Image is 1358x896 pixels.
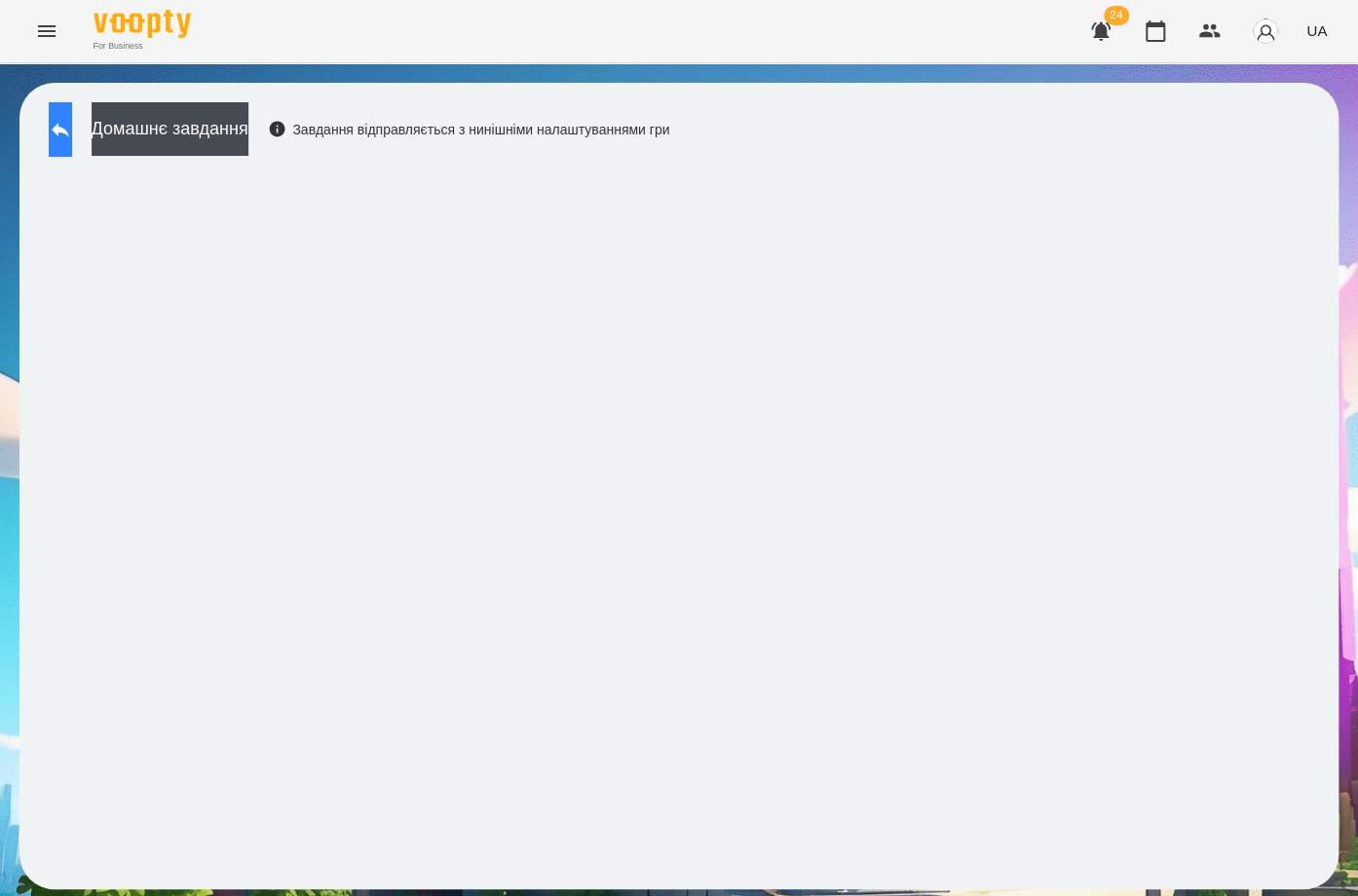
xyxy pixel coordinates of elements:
[1104,6,1129,25] span: 24
[1252,18,1279,45] img: avatar_s.png
[94,40,191,53] span: For Business
[1306,20,1327,41] span: UA
[94,10,191,38] img: Voopty Logo
[92,102,248,156] button: Домашнє завдання
[23,8,70,55] button: Menu
[1299,13,1335,49] button: UA
[268,120,670,139] div: Завдання відправляється з нинішніми налаштуваннями гри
